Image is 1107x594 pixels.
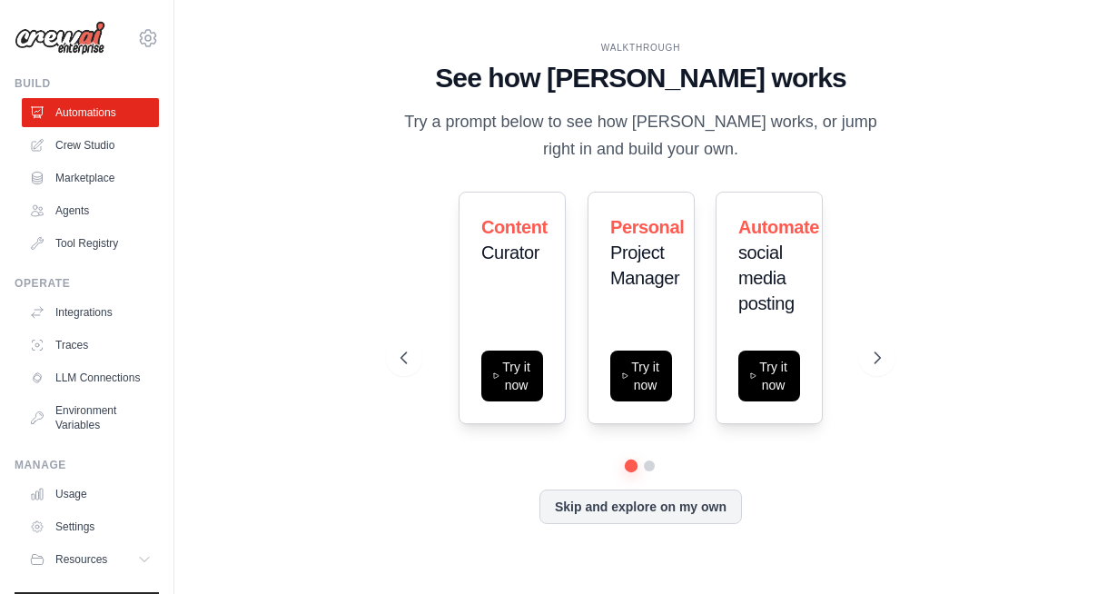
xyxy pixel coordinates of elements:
div: WALKTHROUGH [400,41,882,54]
a: Traces [22,331,159,360]
button: Resources [22,545,159,574]
a: Agents [22,196,159,225]
a: Tool Registry [22,229,159,258]
span: Project Manager [610,243,679,288]
span: Curator [481,243,539,262]
div: Manage [15,458,159,472]
span: Personal [610,217,684,237]
span: Resources [55,552,107,567]
img: Logo [15,21,105,55]
a: Crew Studio [22,131,159,160]
span: social media posting [738,243,795,313]
button: Try it now [738,351,800,401]
p: Try a prompt below to see how [PERSON_NAME] works, or jump right in and build your own. [400,109,882,163]
button: Skip and explore on my own [539,490,742,524]
button: Try it now [481,351,543,401]
a: Usage [22,480,159,509]
a: Integrations [22,298,159,327]
a: Automations [22,98,159,127]
a: LLM Connections [22,363,159,392]
span: Content [481,217,548,237]
a: Environment Variables [22,396,159,440]
button: Try it now [610,351,672,401]
h1: See how [PERSON_NAME] works [400,62,882,94]
a: Marketplace [22,163,159,193]
a: Settings [22,512,159,541]
div: Operate [15,276,159,291]
div: Build [15,76,159,91]
span: Automate [738,217,819,237]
